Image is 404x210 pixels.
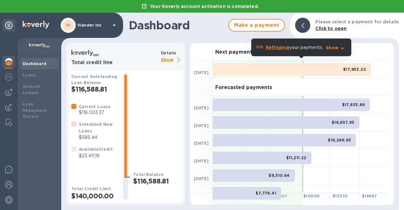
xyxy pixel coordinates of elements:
[234,21,279,29] span: Make a payment
[343,67,366,72] b: $17,953.22
[23,21,49,28] img: Logo
[79,109,110,116] p: $116,003.37
[256,191,276,195] b: $7,776.41
[228,19,285,32] button: Make a payment
[79,104,110,109] b: Current Loans
[71,186,111,191] b: Total Credit Limit
[266,45,289,50] b: Refinance
[129,19,225,32] h1: Dashboard
[315,26,347,31] b: Click to open
[79,134,118,141] p: $585.44
[362,194,377,198] b: $ 16667
[77,23,109,27] p: Viander inc
[79,122,112,133] b: Scheduled New Loans
[71,74,117,85] b: Current Outstanding Loan Balance
[194,176,209,181] b: [DATE]
[23,102,47,119] b: Loan Repayment History
[79,153,113,159] p: $23,411.19
[23,84,41,95] b: Account Ledger
[3,19,15,32] div: Unpin categories
[342,102,365,107] b: $17,835.69
[79,147,113,152] b: Available Credit
[194,105,209,110] b: [DATE]
[194,141,209,146] b: [DATE]
[23,61,47,66] b: Dashboard
[333,194,348,198] b: $ 13333
[215,85,272,91] h3: Forecasted payments
[326,45,339,51] p: Show
[5,73,13,81] img: Foreign exchange
[71,85,118,93] h2: $116,588.81
[71,60,158,66] h3: Total credit line
[303,194,319,198] b: $ 10000
[286,155,306,160] b: $11,211.22
[66,23,70,27] b: VI
[315,19,399,24] b: Please select a payment for details
[326,45,346,51] button: Show
[133,172,163,177] b: Total Balance
[332,120,354,125] b: $16,657.93
[133,177,180,185] h2: $116,588.81
[215,49,252,55] h3: Next payment
[23,73,36,77] b: Loans
[161,51,176,55] b: Details
[194,123,209,128] b: [DATE]
[266,44,323,51] p: your payments.
[194,70,209,75] b: [DATE]
[194,159,209,163] b: [DATE]
[147,3,262,9] p: Your Koverly account activation is completed.
[269,173,290,178] b: $9,310.64
[161,56,182,64] p: Show
[328,138,351,142] b: $16,286.63
[71,192,118,200] h2: $140,000.00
